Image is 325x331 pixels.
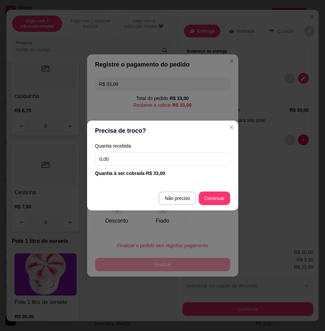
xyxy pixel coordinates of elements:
div: Quantia à ser cobrada R$ 33,00 [95,170,230,177]
label: Quantia recebida [95,144,230,148]
header: Precisa de troco? [87,121,238,141]
button: Continuar [199,192,230,205]
button: Close [226,122,237,133]
button: Não preciso [159,192,196,205]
